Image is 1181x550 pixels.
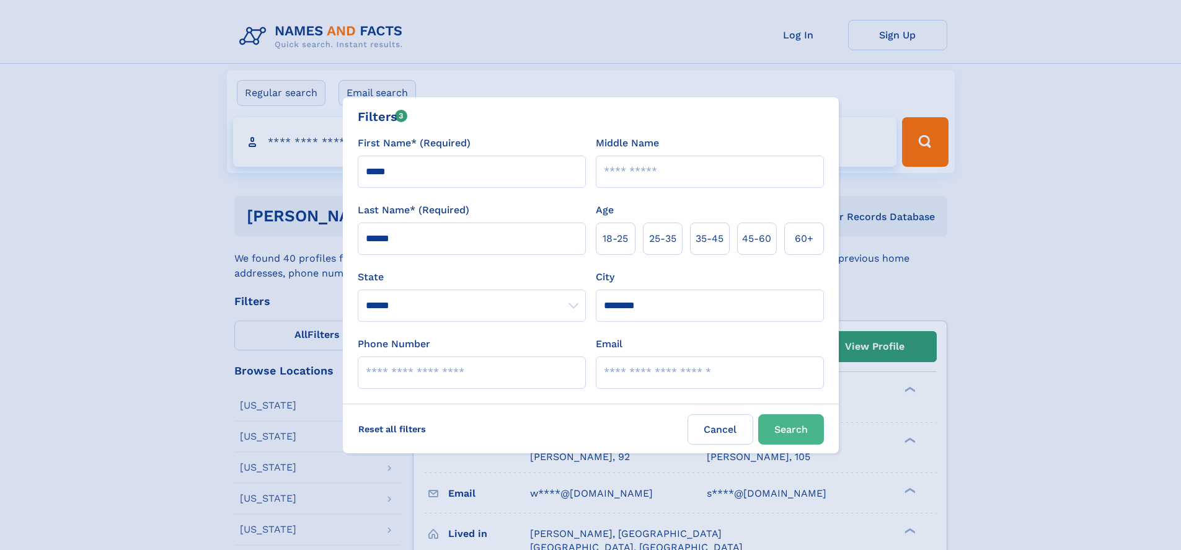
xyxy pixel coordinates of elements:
label: Middle Name [596,136,659,151]
span: 60+ [795,231,813,246]
label: First Name* (Required) [358,136,471,151]
button: Search [758,414,824,445]
label: Last Name* (Required) [358,203,469,218]
span: 35‑45 [696,231,723,246]
span: 25‑35 [649,231,676,246]
span: 18‑25 [603,231,628,246]
label: Age [596,203,614,218]
label: Reset all filters [350,414,434,444]
label: State [358,270,586,285]
label: Email [596,337,622,352]
span: 45‑60 [742,231,771,246]
div: Filters [358,107,408,126]
label: City [596,270,614,285]
label: Cancel [688,414,753,445]
label: Phone Number [358,337,430,352]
